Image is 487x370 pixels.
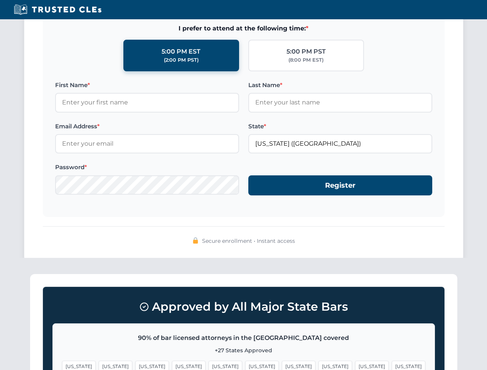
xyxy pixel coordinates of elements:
[248,93,432,112] input: Enter your last name
[192,237,199,244] img: 🔒
[288,56,324,64] div: (8:00 PM EST)
[55,134,239,153] input: Enter your email
[62,346,425,355] p: +27 States Approved
[55,24,432,34] span: I prefer to attend at the following time:
[55,81,239,90] label: First Name
[162,47,201,57] div: 5:00 PM EST
[248,122,432,131] label: State
[248,134,432,153] input: California (CA)
[52,296,435,317] h3: Approved by All Major State Bars
[55,122,239,131] label: Email Address
[164,56,199,64] div: (2:00 PM PST)
[12,4,104,15] img: Trusted CLEs
[55,163,239,172] label: Password
[248,175,432,196] button: Register
[55,93,239,112] input: Enter your first name
[202,237,295,245] span: Secure enrollment • Instant access
[286,47,326,57] div: 5:00 PM PST
[62,333,425,343] p: 90% of bar licensed attorneys in the [GEOGRAPHIC_DATA] covered
[248,81,432,90] label: Last Name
